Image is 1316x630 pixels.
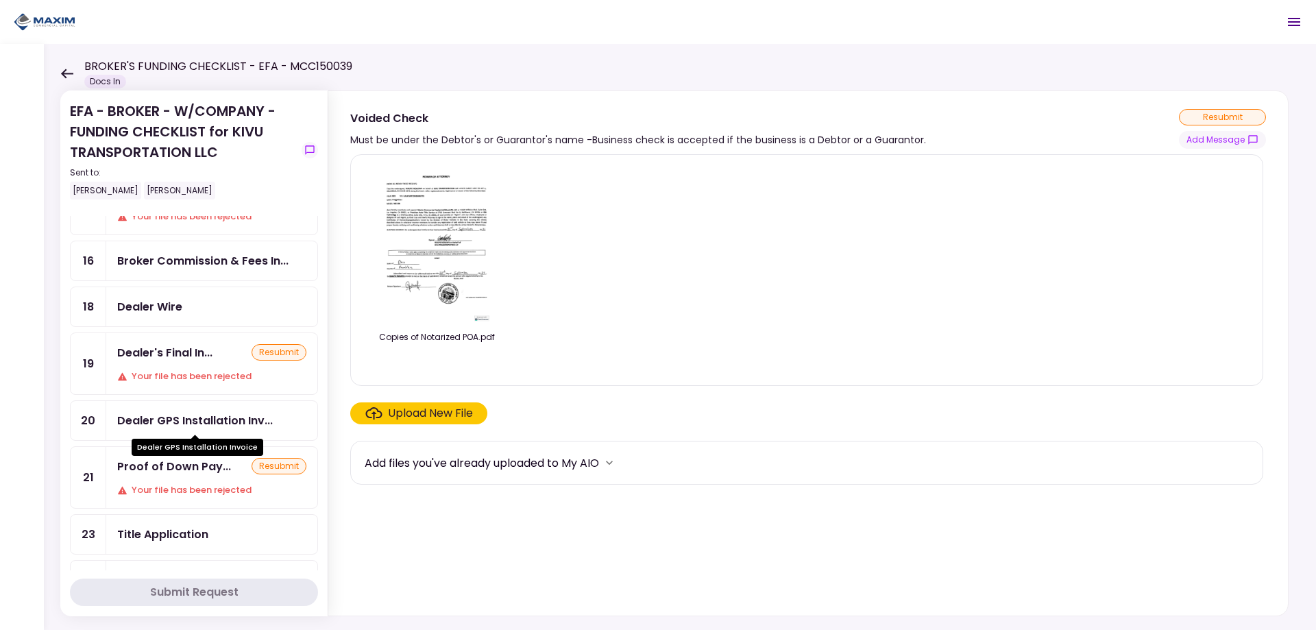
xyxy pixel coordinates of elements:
div: [PERSON_NAME] [70,182,141,199]
div: Sent to: [70,167,296,179]
span: Click here to upload the required document [350,402,487,424]
div: Your file has been rejected [117,369,306,383]
a: 18Dealer Wire [70,287,318,327]
button: show-messages [302,142,318,158]
div: Submit Request [150,584,239,601]
div: resubmit [252,344,306,361]
a: 20Dealer GPS Installation Invoice [70,400,318,441]
div: 18 [71,287,106,326]
div: Upload New File [388,405,473,422]
a: 26GPS Installation Requested [70,560,318,601]
a: 21Proof of Down Payment 1resubmitYour file has been rejected [70,446,318,509]
div: Dealer's Final Invoice [117,344,212,361]
div: Dealer GPS Installation Invoice [132,439,263,456]
div: 20 [71,401,106,440]
a: 19Dealer's Final InvoiceresubmitYour file has been rejected [70,332,318,395]
div: 19 [71,333,106,394]
a: 23Title Application [70,514,318,555]
div: 23 [71,515,106,554]
div: 26 [71,561,106,600]
div: Your file has been rejected [117,210,306,223]
div: Proof of Down Payment 1 [117,458,231,475]
div: Dealer GPS Installation Invoice [117,412,273,429]
button: Open menu [1278,5,1311,38]
div: Add files you've already uploaded to My AIO [365,455,599,472]
div: [PERSON_NAME] [144,182,215,199]
button: Submit Request [70,579,318,606]
img: Partner icon [14,12,75,32]
a: 16Broker Commission & Fees Invoice [70,241,318,281]
h1: BROKER'S FUNDING CHECKLIST - EFA - MCC150039 [84,58,352,75]
div: Voided Check [350,110,926,127]
div: 16 [71,241,106,280]
div: Voided CheckMust be under the Debtor's or Guarantor's name -Business check is accepted if the bus... [328,90,1289,616]
div: resubmit [1179,109,1266,125]
div: resubmit [252,458,306,474]
div: Docs In [84,75,126,88]
div: Your file has been rejected [117,483,306,497]
div: Dealer Wire [117,298,182,315]
div: 21 [71,447,106,508]
div: Must be under the Debtor's or Guarantor's name -Business check is accepted if the business is a D... [350,132,926,148]
div: Copies of Notarized POA.pdf [365,331,509,343]
button: more [599,452,620,473]
div: Broker Commission & Fees Invoice [117,252,289,269]
div: EFA - BROKER - W/COMPANY - FUNDING CHECKLIST for KIVU TRANSPORTATION LLC [70,101,296,199]
button: show-messages [1179,131,1266,149]
div: Title Application [117,526,208,543]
